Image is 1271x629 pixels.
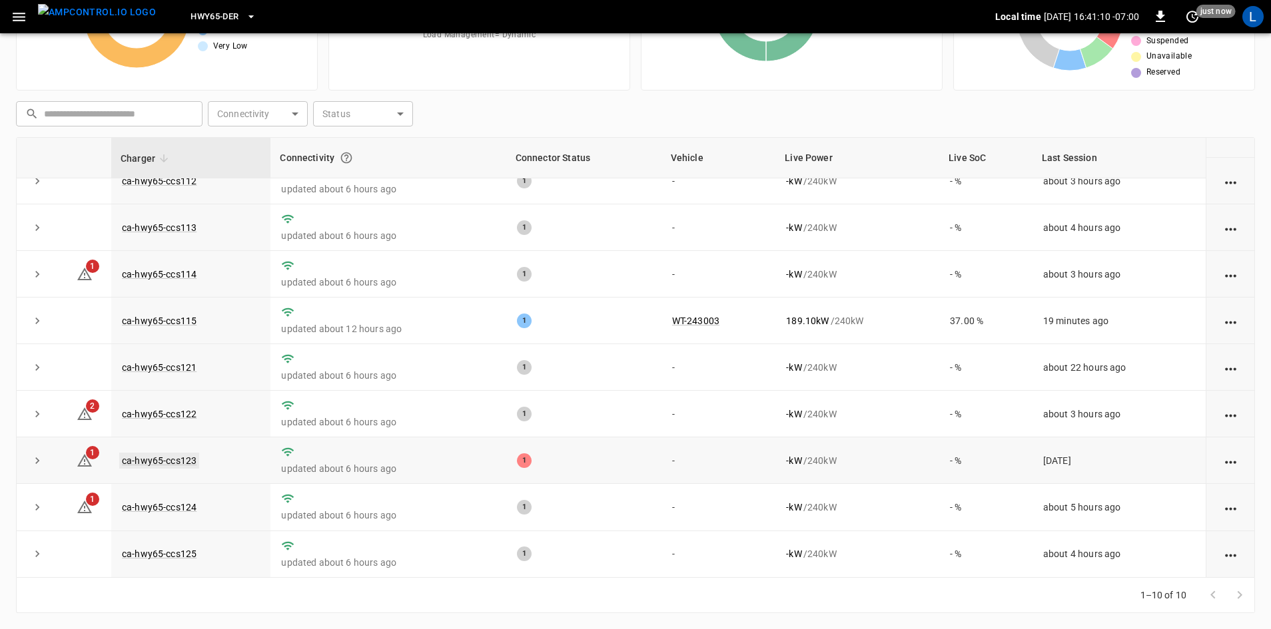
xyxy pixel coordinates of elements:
td: - [661,391,776,437]
td: about 5 hours ago [1033,484,1206,530]
td: about 22 hours ago [1033,344,1206,391]
div: action cell options [1222,314,1239,327]
td: 37.00 % [939,298,1033,344]
a: ca-hwy65-ccs123 [119,453,199,469]
button: expand row [27,171,47,191]
span: Load Management = Dynamic [423,29,536,42]
p: 1–10 of 10 [1140,588,1187,602]
button: HWY65-DER [185,4,261,30]
p: updated about 6 hours ago [281,229,495,242]
th: Connector Status [506,138,661,178]
td: - [661,344,776,391]
span: Suspended [1146,35,1189,48]
button: expand row [27,218,47,238]
p: - kW [786,361,801,374]
div: action cell options [1222,221,1239,234]
div: 1 [517,546,532,561]
p: - kW [786,547,801,560]
td: - % [939,531,1033,578]
td: - [661,251,776,298]
div: action cell options [1222,547,1239,560]
div: 1 [517,314,532,328]
div: profile-icon [1242,6,1264,27]
p: updated about 6 hours ago [281,509,495,522]
a: ca-hwy65-ccs113 [122,222,197,233]
div: 1 [517,267,532,282]
span: 1 [86,260,99,273]
div: Connectivity [280,146,496,170]
p: updated about 12 hours ago [281,322,495,335]
a: ca-hwy65-ccs121 [122,362,197,373]
a: 1 [77,455,93,465]
div: / 240 kW [786,174,929,188]
td: - [661,531,776,578]
div: / 240 kW [786,407,929,421]
span: Unavailable [1146,50,1192,63]
p: updated about 6 hours ago [281,556,495,569]
span: HWY65-DER [191,9,238,25]
td: - [661,158,776,204]
div: / 240 kW [786,501,929,514]
a: WT-243003 [672,315,719,326]
button: expand row [27,497,47,517]
button: expand row [27,311,47,331]
div: / 240 kW [786,361,929,374]
span: Charger [121,150,173,166]
p: updated about 6 hours ago [281,182,495,196]
p: - kW [786,501,801,514]
td: - % [939,484,1033,530]
td: - [661,484,776,530]
p: Local time [995,10,1041,23]
div: 1 [517,220,532,235]
p: - kW [786,221,801,234]
td: about 3 hours ago [1033,251,1206,298]
span: 2 [86,399,99,413]
td: - % [939,391,1033,437]
td: - % [939,437,1033,484]
a: 1 [77,268,93,279]
div: / 240 kW [786,314,929,327]
div: action cell options [1222,128,1239,141]
td: - [661,437,776,484]
p: updated about 6 hours ago [281,415,495,429]
p: [DATE] 16:41:10 -07:00 [1044,10,1139,23]
td: - % [939,251,1033,298]
p: - kW [786,174,801,188]
p: updated about 6 hours ago [281,369,495,382]
button: expand row [27,357,47,377]
p: updated about 6 hours ago [281,462,495,475]
div: / 240 kW [786,454,929,467]
button: expand row [27,404,47,424]
span: Very Low [213,40,248,53]
a: 1 [77,501,93,512]
a: ca-hwy65-ccs125 [122,548,197,559]
td: 19 minutes ago [1033,298,1206,344]
a: ca-hwy65-ccs115 [122,315,197,326]
div: action cell options [1222,174,1239,188]
a: 2 [77,408,93,419]
td: - % [939,158,1033,204]
button: set refresh interval [1182,6,1203,27]
span: Reserved [1146,66,1180,79]
div: action cell options [1222,361,1239,374]
td: - % [939,204,1033,251]
a: ca-hwy65-ccs114 [122,269,197,280]
p: - kW [786,454,801,467]
span: 1 [86,493,99,506]
div: 1 [517,174,532,188]
div: action cell options [1222,407,1239,421]
button: Connection between the charger and our software. [334,146,358,170]
span: just now [1196,5,1236,18]
th: Last Session [1033,138,1206,178]
button: expand row [27,544,47,564]
div: action cell options [1222,268,1239,281]
p: - kW [786,268,801,281]
th: Live SoC [939,138,1033,178]
td: - [661,204,776,251]
td: about 3 hours ago [1033,391,1206,437]
div: action cell options [1222,501,1239,514]
td: about 4 hours ago [1033,204,1206,251]
button: expand row [27,451,47,471]
td: - % [939,344,1033,391]
p: - kW [786,407,801,421]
